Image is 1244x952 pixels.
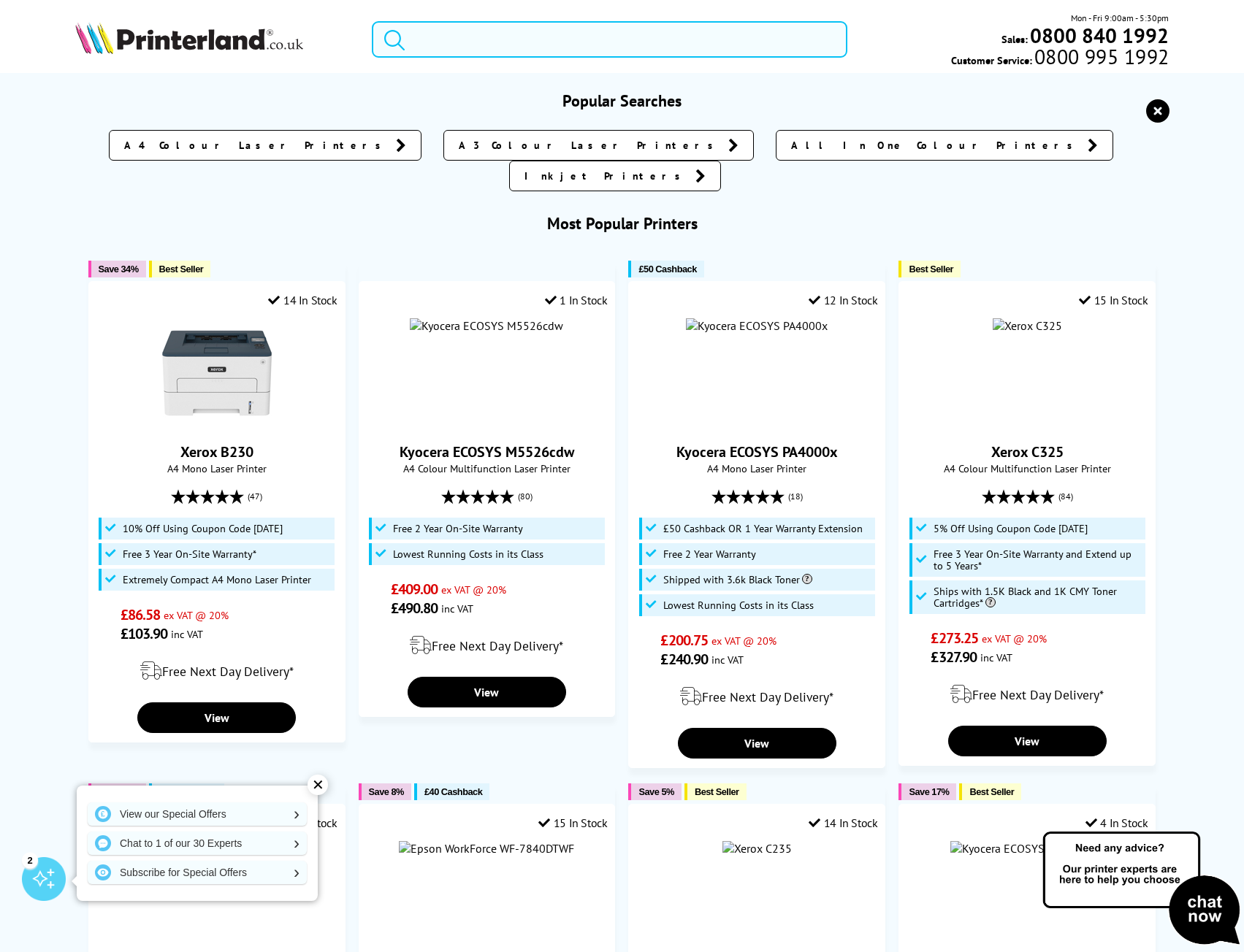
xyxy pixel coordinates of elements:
span: inc VAT [441,602,473,615]
a: View [137,702,296,733]
span: inc VAT [980,650,1012,664]
span: (47) [248,483,262,510]
div: 12 In Stock [809,293,877,307]
div: modal_delivery [907,674,1148,715]
div: 14 In Stock [268,293,337,307]
span: A4 Colour Multifunction Laser Printer [907,461,1148,475]
img: Printerland Logo [75,22,303,54]
span: A4 Colour Laser Printers [124,138,389,153]
a: A4 Colour Laser Printers [109,130,421,161]
span: Save 17% [909,786,949,797]
div: 15 In Stock [1079,293,1148,307]
span: Save 8% [369,786,404,797]
button: Best Seller [898,261,961,277]
button: £50 Cashback [628,261,703,277]
a: Kyocera ECOSYS M5526cdw [400,442,574,461]
a: Chat to 1 of our 30 Experts [88,832,307,855]
span: £86.58 [121,605,161,624]
a: View [678,728,836,759]
a: 0800 840 1992 [1028,28,1169,42]
span: 10% Off Using Coupon Code [DATE] [123,523,283,534]
button: Best Seller [959,783,1021,800]
a: All In One Colour Printers [776,130,1113,161]
span: Save 34% [99,264,139,275]
span: A4 Mono Laser Printer [636,461,877,475]
a: View our Special Offers [88,802,307,826]
h3: Popular Searches [75,91,1169,111]
span: £103.90 [121,624,168,643]
span: Best Seller [159,264,204,275]
span: 5% Off Using Coupon Code [DATE] [934,523,1088,534]
span: Mon - Fri 9:00am - 5:30pm [1071,11,1169,25]
img: Epson WorkForce WF-7840DTWF [399,841,574,856]
div: 4 In Stock [1085,815,1148,830]
span: Shipped with 3.6k Black Toner [663,574,812,586]
span: Save 5% [638,786,673,797]
img: Kyocera ECOSYS M8124cidn [950,841,1104,856]
span: (84) [1058,483,1073,510]
div: 13 In Stock [268,815,337,830]
span: Free 2 Year On-Site Warranty [393,523,523,534]
input: Search product o [372,21,847,58]
a: Subscribe for Special Offers [88,861,307,884]
span: All In One Colour Printers [791,138,1080,153]
div: 1 In Stock [545,293,608,307]
h3: Most Popular Printers [75,213,1169,234]
a: Printerland Logo [75,22,354,57]
span: Lowest Running Costs in its Class [393,548,543,560]
a: Xerox C325 [991,442,1064,461]
span: A4 Colour Multifunction Laser Printer [367,461,608,475]
span: (80) [518,483,533,510]
button: Best Seller [684,783,747,800]
button: Save 5% [628,783,681,800]
div: modal_delivery [367,625,608,666]
span: Best Seller [909,264,953,275]
span: £240.90 [660,650,708,669]
span: £50 Cashback [638,264,696,275]
a: A3 Colour Laser Printers [443,130,754,161]
span: 0800 995 1992 [1032,50,1169,64]
span: ex VAT @ 20% [982,632,1047,645]
span: £409.00 [391,580,438,599]
img: Xerox B230 [162,318,272,428]
span: A3 Colour Laser Printers [459,138,721,153]
a: View [948,726,1107,756]
span: Inkjet Printers [524,169,688,183]
span: Ships with 1.5K Black and 1K CMY Toner Cartridges* [934,586,1142,609]
span: inc VAT [171,627,203,641]
a: Xerox B230 [180,442,253,461]
span: £40 Cashback [424,786,482,797]
button: Save 34% [88,261,146,277]
button: Best Seller [149,261,211,277]
a: Kyocera ECOSYS PA4000x [686,318,828,333]
span: Free 3 Year On-Site Warranty and Extend up to 5 Years* [934,548,1142,572]
a: View [408,677,566,707]
span: A4 Mono Laser Printer [96,461,337,475]
img: Open Live Chat window [1039,829,1244,949]
a: Kyocera ECOSYS M5526cdw [410,318,563,333]
div: modal_delivery [96,650,337,691]
a: Inkjet Printers [509,161,721,191]
img: Xerox C325 [993,318,1062,333]
span: Lowest Running Costs in its Class [663,599,814,611]
div: modal_delivery [636,676,877,717]
span: ex VAT @ 20% [164,608,229,622]
span: £200.75 [660,631,708,650]
span: Extremely Compact A4 Mono Laser Printer [123,574,311,586]
a: Xerox B230 [162,416,272,431]
span: ex VAT @ 20% [441,583,506,596]
button: Save 8% [359,783,411,800]
button: Save 17% [898,783,956,800]
button: £40 Cashback [414,783,489,800]
b: 0800 840 1992 [1030,22,1169,49]
div: 15 In Stock [538,815,607,830]
div: 2 [22,852,38,868]
img: Xerox C235 [722,841,792,856]
span: ex VAT @ 20% [711,634,776,648]
span: (18) [788,483,803,510]
span: Free 2 Year Warranty [663,548,756,560]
